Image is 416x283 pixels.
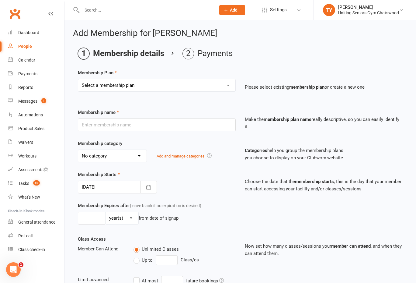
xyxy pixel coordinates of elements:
div: Payments [18,71,37,76]
a: General attendance kiosk mode [8,215,64,229]
div: Member Can Attend [73,245,129,253]
label: Membership Starts [78,171,120,178]
a: Tasks 10 [8,177,64,190]
div: Roll call [18,233,33,238]
label: Membership name [78,109,119,116]
span: (leave blank if no expiration is desired) [130,203,201,208]
label: Membership Plan [78,69,117,76]
div: People [18,44,32,49]
strong: member can attend [331,243,371,249]
label: Membership category [78,140,122,147]
a: Automations [8,108,64,122]
div: Product Sales [18,126,44,131]
button: Add [219,5,245,15]
input: Search... [80,6,211,14]
div: Reports [18,85,33,90]
a: Dashboard [8,26,64,40]
span: 10 [33,180,40,186]
li: Membership details [78,48,164,59]
input: Enter membership name [78,119,236,131]
p: Please select existing or create a new one [245,83,403,91]
p: help you group the membership plans you choose to display on your Clubworx website [245,147,403,161]
div: Class/es [133,255,236,265]
div: Automations [18,112,43,117]
div: Class check-in [18,247,45,252]
strong: membership starts [295,179,334,184]
span: 1 [41,98,46,103]
a: People [8,40,64,53]
a: Workouts [8,149,64,163]
div: Waivers [18,140,33,145]
a: Payments [8,67,64,81]
div: What's New [18,195,40,200]
div: Messages [18,99,37,104]
a: What's New [8,190,64,204]
a: Messages 1 [8,94,64,108]
span: 1 [19,262,23,267]
a: Waivers [8,136,64,149]
li: Payments [182,48,233,59]
a: Class kiosk mode [8,243,64,256]
strong: membership plan name [264,117,311,122]
div: Uniting Seniors Gym Chatswood [338,10,399,16]
strong: Categories [245,148,267,153]
p: Choose the date that the , this is the day that your member can start accessing your facility and... [245,178,403,193]
h2: Add Membership for [PERSON_NAME] [73,29,407,38]
div: General attendance [18,220,55,225]
a: Reports [8,81,64,94]
label: Class Access [78,235,106,243]
p: Now set how many classes/sessions your , and when they can attend them. [245,242,403,257]
div: Tasks [18,181,29,186]
a: Add and manage categories [157,154,205,158]
div: Dashboard [18,30,39,35]
a: Product Sales [8,122,64,136]
span: Unlimited Classes [142,246,179,252]
a: Clubworx [7,6,23,21]
span: Settings [270,3,287,17]
div: Workouts [18,154,36,158]
iframe: Intercom live chat [6,262,21,277]
span: Add [230,8,237,12]
div: from date of signup [139,214,179,222]
div: Calendar [18,58,35,62]
div: TY [323,4,335,16]
label: Membership Expires after [78,202,201,209]
strong: membership plan [289,84,324,90]
div: Assessments [18,167,48,172]
span: Up to [142,256,153,263]
a: Assessments [8,163,64,177]
p: Make the really descriptive, so you can easily identify it. [245,116,403,130]
a: Roll call [8,229,64,243]
div: [PERSON_NAME] [338,5,399,10]
a: Calendar [8,53,64,67]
